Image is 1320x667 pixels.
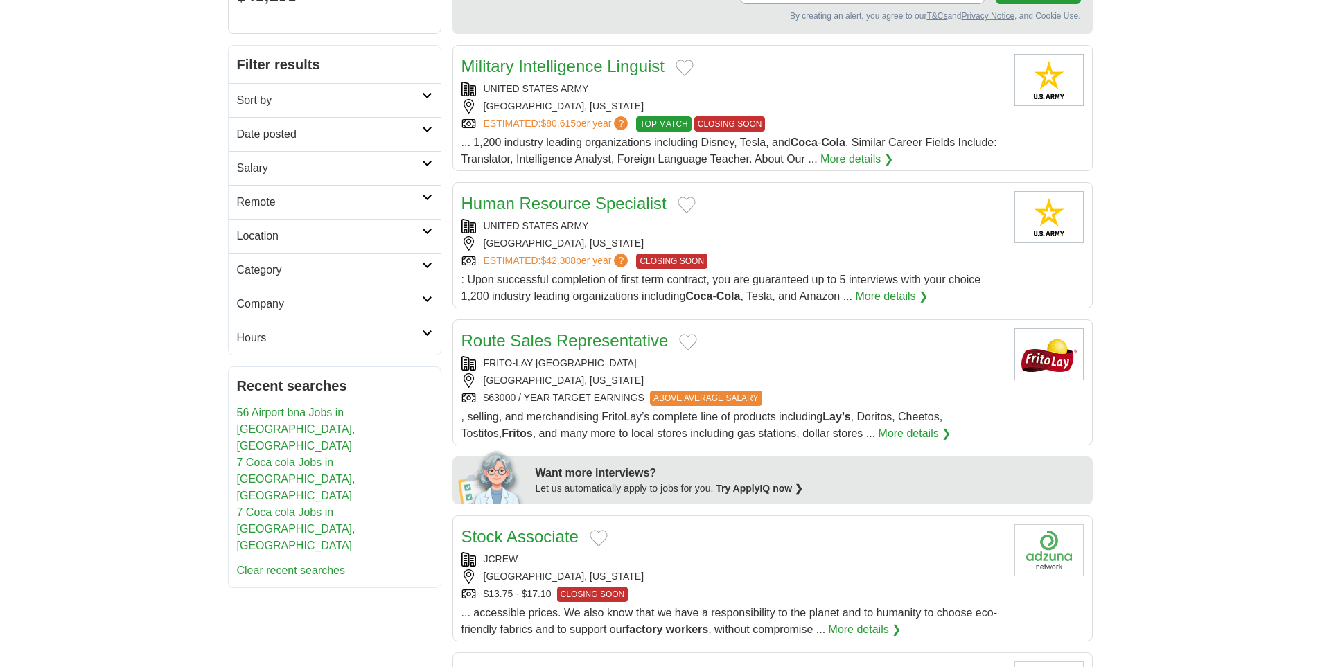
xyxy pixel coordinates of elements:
[229,287,441,321] a: Company
[229,117,441,151] a: Date posted
[458,449,525,504] img: apply-iq-scientist.png
[237,126,422,143] h2: Date posted
[716,483,803,494] a: Try ApplyIQ now ❯
[650,391,762,406] span: ABOVE AVERAGE SALARY
[237,228,422,244] h2: Location
[1014,191,1084,243] img: United States Army logo
[590,530,608,546] button: Add to favorite jobs
[685,290,712,302] strong: Coca
[679,334,697,350] button: Add to favorite jobs
[461,331,669,350] a: Route Sales Representative
[879,425,951,442] a: More details ❯
[237,506,355,551] a: 7 Coca cola Jobs in [GEOGRAPHIC_DATA], [GEOGRAPHIC_DATA]
[1014,328,1084,380] img: Company logo
[855,288,928,305] a: More details ❯
[678,197,696,213] button: Add to favorite jobs
[229,46,441,83] h2: Filter results
[237,375,432,396] h2: Recent searches
[237,330,422,346] h2: Hours
[926,11,947,21] a: T&Cs
[636,116,691,132] span: TOP MATCH
[484,83,589,94] a: UNITED STATES ARMY
[229,253,441,287] a: Category
[821,136,845,148] strong: Cola
[626,623,662,635] strong: factory
[237,407,355,452] a: 56 Airport bna Jobs in [GEOGRAPHIC_DATA], [GEOGRAPHIC_DATA]
[791,136,818,148] strong: Coca
[540,255,576,266] span: $42,308
[229,219,441,253] a: Location
[636,254,707,269] span: CLOSING SOON
[540,118,576,129] span: $80,615
[676,60,694,76] button: Add to favorite jobs
[961,11,1014,21] a: Privacy Notice
[822,411,850,423] strong: Lay’s
[484,254,631,269] a: ESTIMATED:$42,308per year?
[461,552,1003,567] div: JCREW
[461,607,997,635] span: ... accessible prices. We also know that we have a responsibility to the planet and to humanity t...
[229,321,441,355] a: Hours
[820,151,893,168] a: More details ❯
[1014,524,1084,576] img: Company logo
[536,481,1084,496] div: Let us automatically apply to jobs for you.
[484,116,631,132] a: ESTIMATED:$80,615per year?
[461,274,981,302] span: : Upon successful completion of first term contract, you are guaranteed up to 5 interviews with y...
[461,136,997,165] span: ... 1,200 industry leading organizations including Disney, Tesla, and - . Similar Career Fields I...
[1014,54,1084,106] img: United States Army logo
[461,194,667,213] a: Human Resource Specialist
[461,569,1003,584] div: [GEOGRAPHIC_DATA], [US_STATE]
[502,427,532,439] strong: Fritos
[237,160,422,177] h2: Salary
[229,185,441,219] a: Remote
[694,116,766,132] span: CLOSING SOON
[461,391,1003,406] div: $63000 / YEAR TARGET EARNINGS
[461,57,665,75] a: Military Intelligence Linguist
[464,10,1081,22] div: By creating an alert, you agree to our and , and Cookie Use.
[237,92,422,109] h2: Sort by
[666,623,708,635] strong: workers
[716,290,741,302] strong: Cola
[614,254,628,267] span: ?
[484,220,589,231] a: UNITED STATES ARMY
[237,262,422,278] h2: Category
[614,116,628,130] span: ?
[229,83,441,117] a: Sort by
[461,236,1003,251] div: [GEOGRAPHIC_DATA], [US_STATE]
[461,356,1003,371] div: FRITO-LAY [GEOGRAPHIC_DATA]
[237,564,346,576] a: Clear recent searches
[536,465,1084,481] div: Want more interviews?
[461,373,1003,388] div: [GEOGRAPHIC_DATA], [US_STATE]
[237,296,422,312] h2: Company
[237,456,355,501] a: 7 Coca cola Jobs in [GEOGRAPHIC_DATA], [GEOGRAPHIC_DATA]
[461,99,1003,114] div: [GEOGRAPHIC_DATA], [US_STATE]
[829,621,901,638] a: More details ❯
[557,587,628,602] span: CLOSING SOON
[461,527,579,546] a: Stock Associate
[229,151,441,185] a: Salary
[237,194,422,211] h2: Remote
[461,411,943,439] span: , selling, and merchandising FritoLay’s complete line of products including , Doritos, Cheetos, T...
[461,587,1003,602] div: $13.75 - $17.10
